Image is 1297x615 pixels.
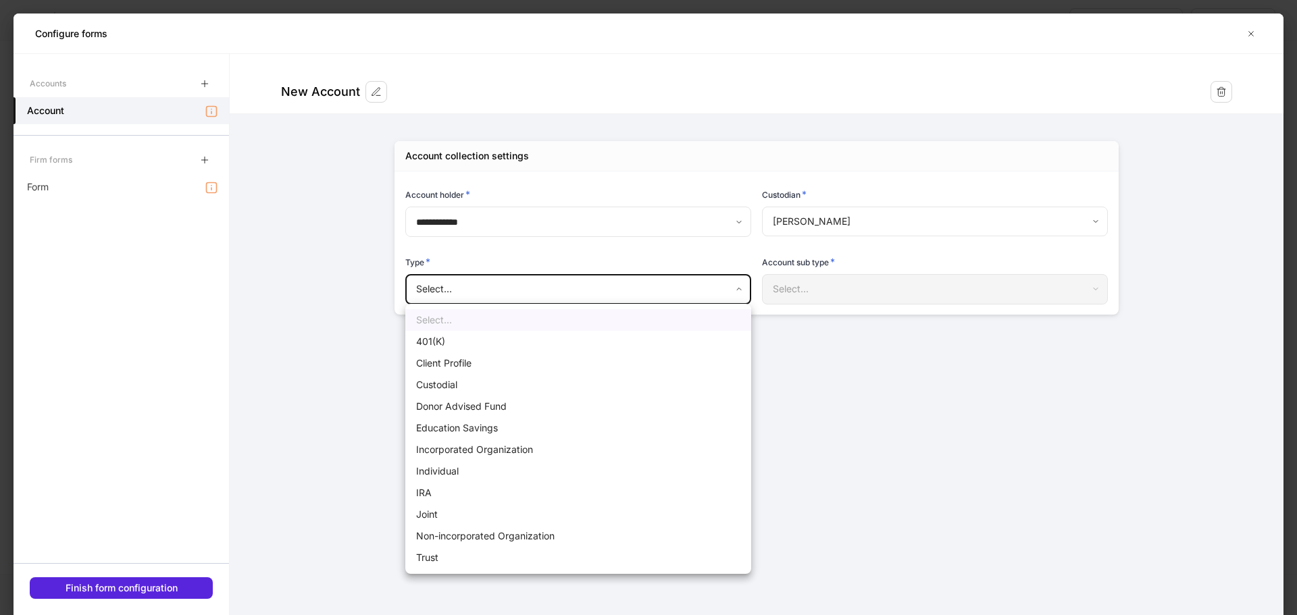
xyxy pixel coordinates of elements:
li: Donor Advised Fund [405,396,751,417]
li: Trust [405,547,751,568]
li: Individual [405,460,751,482]
li: Non-incorporated Organization [405,525,751,547]
li: 401(K) [405,331,751,352]
li: Custodial [405,374,751,396]
li: IRA [405,482,751,504]
li: Joint [405,504,751,525]
li: Education Savings [405,417,751,439]
li: Client Profile [405,352,751,374]
li: Incorporated Organization [405,439,751,460]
